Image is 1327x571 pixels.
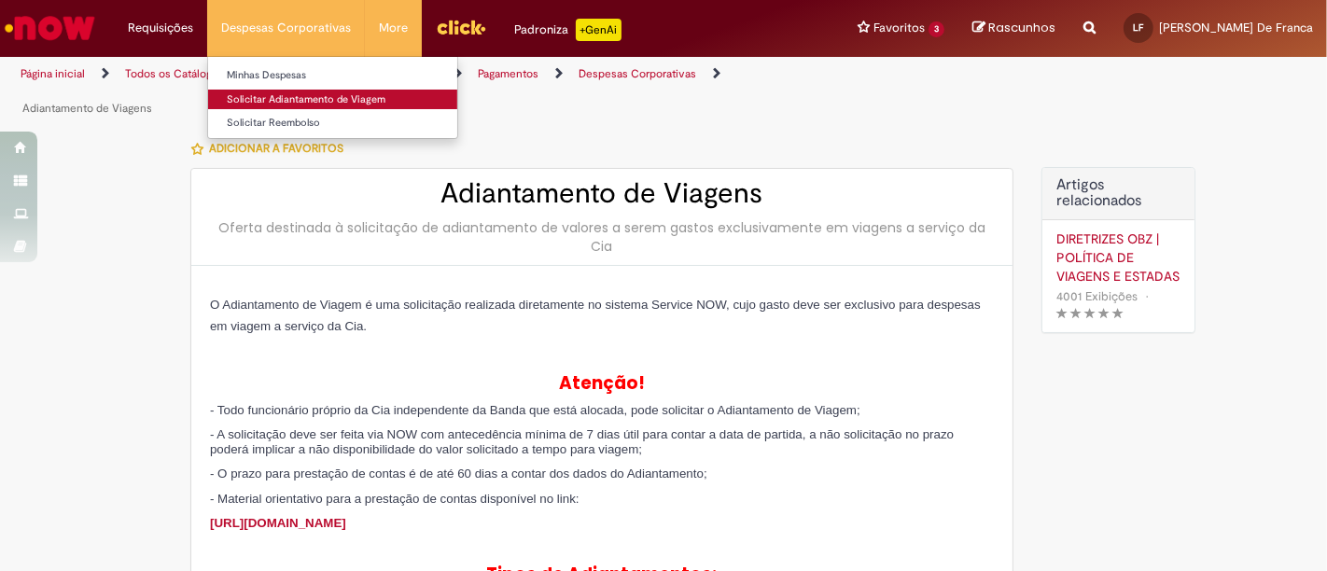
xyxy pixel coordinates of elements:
[1159,20,1313,35] span: [PERSON_NAME] De Franca
[210,427,954,456] span: - A solicitação deve ser feita via NOW com antecedência mínima de 7 dias útil para contar a data ...
[972,20,1055,37] a: Rascunhos
[125,66,224,81] a: Todos os Catálogos
[190,129,354,168] button: Adicionar a Favoritos
[208,65,457,86] a: Minhas Despesas
[929,21,944,37] span: 3
[1056,177,1180,210] h3: Artigos relacionados
[1056,230,1180,285] a: DIRETRIZES OBZ | POLÍTICA DE VIAGENS E ESTADAS
[210,492,580,506] span: - Material orientativo para a prestação de contas disponível no link:
[210,298,981,333] span: O Adiantamento de Viagem é uma solicitação realizada diretamente no sistema Service NOW, cujo gas...
[22,101,152,116] a: Adiantamento de Viagens
[208,90,457,110] a: Solicitar Adiantamento de Viagem
[210,178,994,209] h2: Adiantamento de Viagens
[210,403,860,417] span: - Todo funcionário próprio da Cia independente da Banda que está alocada, pode solicitar o Adiant...
[514,19,622,41] div: Padroniza
[14,57,871,126] ul: Trilhas de página
[2,9,98,47] img: ServiceNow
[221,19,351,37] span: Despesas Corporativas
[873,19,925,37] span: Favoritos
[208,113,457,133] a: Solicitar Reembolso
[210,467,707,480] span: - O prazo para prestação de contas é de até 60 dias a contar dos dados do Adiantamento;
[210,516,346,530] a: [URL][DOMAIN_NAME]
[21,66,85,81] a: Página inicial
[209,141,343,156] span: Adicionar a Favoritos
[1134,21,1144,34] span: LF
[1056,288,1138,304] span: 4001 Exibições
[988,19,1055,36] span: Rascunhos
[478,66,538,81] a: Pagamentos
[1141,284,1152,309] span: •
[207,56,458,139] ul: Despesas Corporativas
[576,19,622,41] p: +GenAi
[210,218,994,256] div: Oferta destinada à solicitação de adiantamento de valores a serem gastos exclusivamente em viagen...
[436,13,486,41] img: click_logo_yellow_360x200.png
[128,19,193,37] span: Requisições
[579,66,696,81] a: Despesas Corporativas
[379,19,408,37] span: More
[559,370,645,396] span: Atenção!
